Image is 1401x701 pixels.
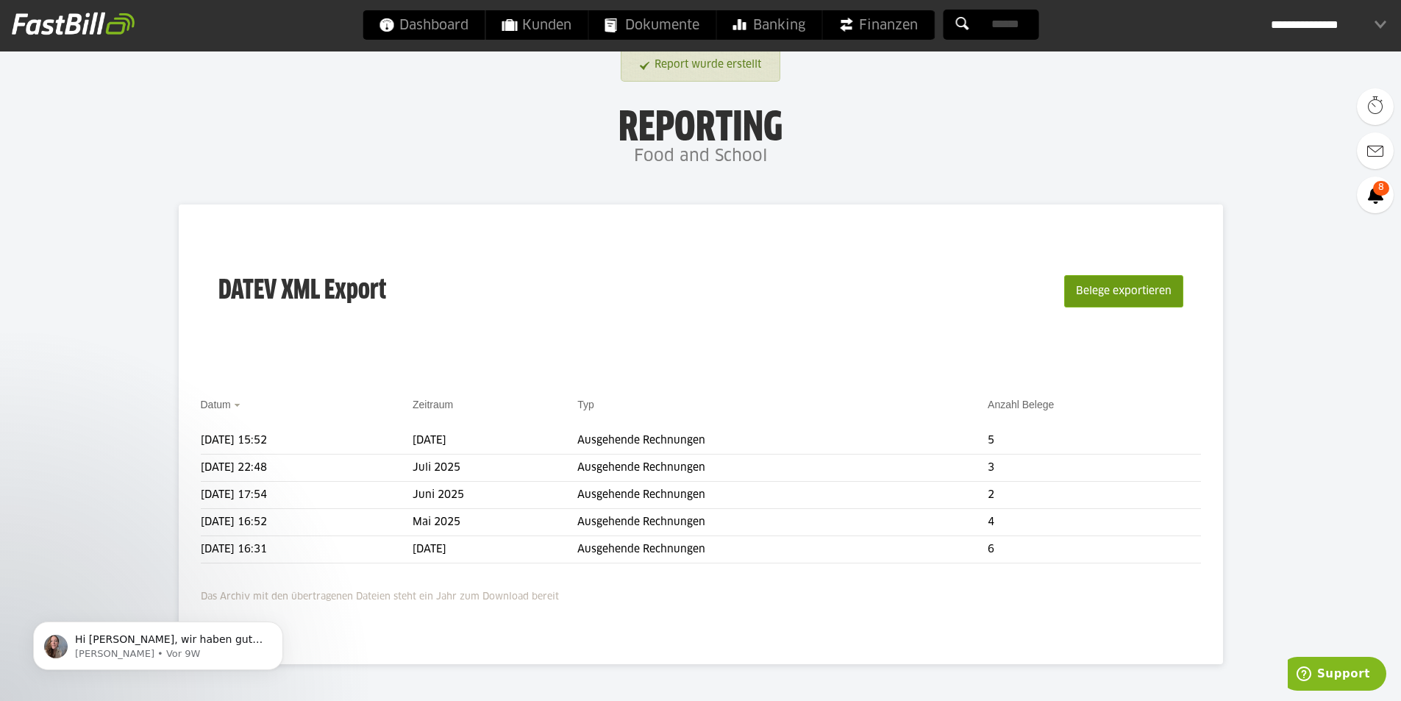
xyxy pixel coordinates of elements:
td: Ausgehende Rechnungen [577,509,988,536]
td: [DATE] 15:52 [201,427,413,455]
td: Ausgehende Rechnungen [577,536,988,563]
td: Juni 2025 [413,482,577,509]
a: Dashboard [363,10,485,40]
td: 4 [988,509,1200,536]
button: Belege exportieren [1064,275,1183,307]
a: Kunden [485,10,588,40]
img: fastbill_logo_white.png [12,12,135,35]
td: [DATE] 16:52 [201,509,413,536]
td: 2 [988,482,1200,509]
a: Datum [201,399,231,410]
td: 3 [988,455,1200,482]
a: Report wurde erstellt [640,51,761,79]
span: Kunden [502,10,571,40]
p: Das Archiv mit den übertragenen Dateien steht ein Jahr zum Download bereit [201,582,1201,605]
td: Juli 2025 [413,455,577,482]
p: Message from Melanie, sent Vor 9W [64,57,254,70]
a: Anzahl Belege [988,399,1054,410]
td: [DATE] [413,536,577,563]
td: Mai 2025 [413,509,577,536]
iframe: Intercom notifications Nachricht [11,591,305,694]
h3: DATEV XML Export [218,244,386,338]
a: Banking [716,10,821,40]
td: 6 [988,536,1200,563]
span: Dokumente [605,10,699,40]
img: sort_desc.gif [234,404,243,407]
td: [DATE] 17:54 [201,482,413,509]
td: [DATE] 16:31 [201,536,413,563]
a: Zeitraum [413,399,453,410]
td: Ausgehende Rechnungen [577,427,988,455]
td: Ausgehende Rechnungen [577,482,988,509]
td: [DATE] 22:48 [201,455,413,482]
span: Hi [PERSON_NAME], wir haben gute Neuigkeiten! Wir schalten ein neue Funktion live: Den Vorabcheck... [64,43,254,259]
a: Finanzen [822,10,934,40]
span: Banking [732,10,805,40]
td: [DATE] [413,427,577,455]
h1: Reporting [147,104,1254,142]
span: Finanzen [838,10,918,40]
a: Typ [577,399,594,410]
a: 8 [1357,177,1394,213]
a: Dokumente [588,10,716,40]
span: Dashboard [379,10,468,40]
span: 8 [1373,181,1389,196]
iframe: Öffnet ein Widget, in dem Sie weitere Informationen finden [1288,657,1386,694]
td: 5 [988,427,1200,455]
td: Ausgehende Rechnungen [577,455,988,482]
